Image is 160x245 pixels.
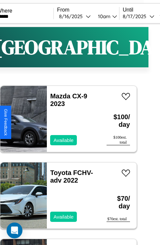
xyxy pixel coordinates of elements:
[107,107,130,135] h3: $ 100 / day
[93,13,119,20] button: 10am
[53,136,74,145] p: Available
[3,109,8,136] div: Give Feedback
[53,212,74,221] p: Available
[7,223,22,238] div: Open Intercom Messenger
[107,188,130,217] h3: $ 70 / day
[123,13,149,19] div: 8 / 17 / 2025
[95,13,112,19] div: 10am
[107,135,130,145] div: $ 100 est. total
[57,13,93,20] button: 8/16/2025
[107,217,130,222] div: $ 70 est. total
[57,7,119,13] label: From
[50,92,87,107] a: Mazda CX-9 2023
[59,13,86,19] div: 8 / 16 / 2025
[50,169,93,184] a: Toyota FCHV-adv 2022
